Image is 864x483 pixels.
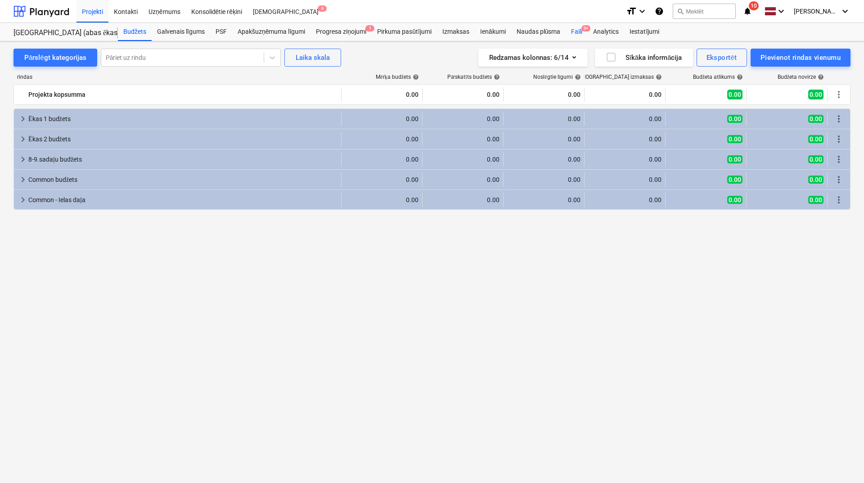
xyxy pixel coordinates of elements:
span: 0.00 [727,135,742,143]
a: Galvenais līgums [152,23,210,41]
a: Izmaksas [437,23,475,41]
div: Common budžets [28,172,337,187]
a: Apakšuzņēmuma līgumi [232,23,310,41]
div: Pārslēgt kategorijas [24,52,86,63]
span: 0.00 [727,196,742,204]
div: Redzamas kolonnas : 6/14 [489,52,577,63]
div: Pārskatīts budžets [447,74,500,81]
div: 0.00 [507,115,580,122]
a: Pirkuma pasūtījumi [372,23,437,41]
div: 0.00 [345,156,418,163]
button: Pārslēgt kategorijas [13,49,97,67]
span: keyboard_arrow_right [18,194,28,205]
span: 0.00 [727,115,742,123]
div: 0.00 [426,115,499,122]
i: keyboard_arrow_down [637,6,648,17]
div: 0.00 [345,135,418,143]
span: Vairāk darbību [833,89,844,100]
div: 0.00 [345,115,418,122]
div: [GEOGRAPHIC_DATA] (abas ēkas - PRJ2002936 un PRJ2002937) 2601965 [13,28,107,38]
iframe: Chat Widget [819,440,864,483]
a: Analytics [588,23,624,41]
span: Vairāk darbību [833,113,844,124]
button: Sīkāka informācija [595,49,693,67]
div: 0.00 [426,176,499,183]
span: 0.00 [727,90,742,99]
div: 0.00 [426,135,499,143]
div: Ēkas 2 budžets [28,132,337,146]
div: 0.00 [588,135,661,143]
div: Pievienot rindas vienumu [760,52,841,63]
div: Common - Ielas daļa [28,193,337,207]
div: Budžeta atlikums [693,74,743,81]
button: Eksportēt [697,49,747,67]
span: keyboard_arrow_right [18,113,28,124]
div: 0.00 [507,135,580,143]
a: PSF [210,23,232,41]
div: 0.00 [507,176,580,183]
span: Vairāk darbību [833,134,844,144]
div: Mērķa budžets [376,74,419,81]
span: 0.00 [808,135,823,143]
i: notifications [743,6,752,17]
div: Laika skala [296,52,330,63]
span: Vairāk darbību [833,154,844,165]
a: Budžets [118,23,152,41]
div: Noslēgtie līgumi [533,74,581,81]
button: Pievienot rindas vienumu [751,49,850,67]
div: Faili [566,23,588,41]
span: search [677,8,684,15]
a: Progresa ziņojumi1 [310,23,372,41]
span: 10 [749,1,759,10]
span: 6 [318,5,327,12]
div: 8-9.sadaļu budžets [28,152,337,167]
i: keyboard_arrow_down [840,6,850,17]
div: 0.00 [588,176,661,183]
span: help [735,74,743,80]
div: Eksportēt [706,52,737,63]
span: keyboard_arrow_right [18,174,28,185]
span: 0.00 [808,155,823,163]
div: 0.00 [588,196,661,203]
button: Meklēt [673,4,736,19]
span: help [654,74,662,80]
div: 0.00 [345,196,418,203]
div: 0.00 [345,87,418,102]
a: Ienākumi [475,23,511,41]
i: Zināšanu pamats [655,6,664,17]
span: help [411,74,419,80]
i: keyboard_arrow_down [776,6,787,17]
div: 0.00 [588,156,661,163]
span: help [816,74,824,80]
span: 0.00 [727,155,742,163]
div: Projekta kopsumma [28,87,337,102]
a: Faili9+ [566,23,588,41]
div: Budžeta novirze [778,74,824,81]
span: keyboard_arrow_right [18,134,28,144]
span: 0.00 [808,115,823,123]
span: 0.00 [808,196,823,204]
i: format_size [626,6,637,17]
span: 1 [365,25,374,32]
div: 0.00 [426,156,499,163]
div: 0.00 [345,176,418,183]
div: [DEMOGRAPHIC_DATA] izmaksas [573,74,662,81]
div: Sīkāka informācija [606,52,682,63]
span: 9+ [581,25,590,32]
span: help [492,74,500,80]
span: 0.00 [727,176,742,184]
div: 0.00 [588,87,661,102]
span: help [573,74,581,80]
div: 0.00 [426,87,499,102]
span: Vairāk darbību [833,194,844,205]
a: Naudas plūsma [511,23,566,41]
span: keyboard_arrow_right [18,154,28,165]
